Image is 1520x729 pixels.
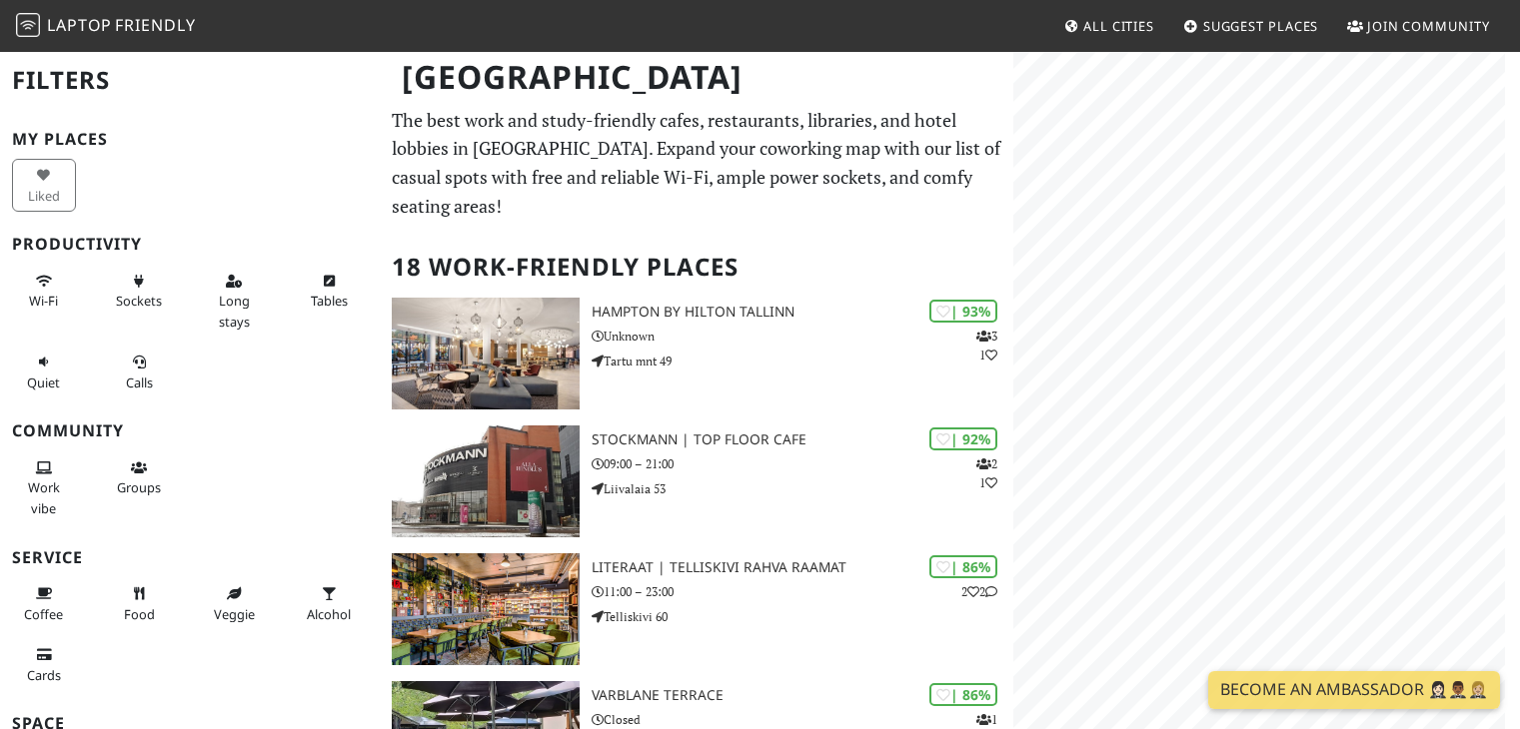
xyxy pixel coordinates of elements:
[126,373,153,391] span: Video/audio calls
[12,235,368,254] h3: Productivity
[124,605,155,623] span: Food
[117,478,161,496] span: Group tables
[47,14,112,36] span: Laptop
[976,454,997,492] p: 2 1
[12,577,76,630] button: Coffee
[929,300,997,323] div: | 93%
[1055,8,1162,44] a: All Cities
[311,292,348,310] span: Work-friendly tables
[592,352,1014,370] p: Tartu mnt 49
[592,607,1014,626] p: Telliskivi 60
[1203,17,1319,35] span: Suggest Places
[380,298,1013,409] a: Hampton by Hilton Tallinn | 93% 31 Hampton by Hilton Tallinn Unknown Tartu mnt 49
[16,9,196,44] a: LaptopFriendly LaptopFriendly
[116,292,162,310] span: Power sockets
[107,265,171,318] button: Sockets
[1175,8,1327,44] a: Suggest Places
[386,50,1009,105] h1: [GEOGRAPHIC_DATA]
[307,605,351,623] span: Alcohol
[107,577,171,630] button: Food
[392,106,1001,221] p: The best work and study-friendly cafes, restaurants, libraries, and hotel lobbies in [GEOGRAPHIC_...
[202,265,266,338] button: Long stays
[929,427,997,450] div: | 92%
[28,478,60,516] span: People working
[24,605,63,623] span: Coffee
[392,298,579,409] img: Hampton by Hilton Tallinn
[592,710,1014,729] p: Closed
[592,304,1014,321] h3: Hampton by Hilton Tallinn
[12,548,368,567] h3: Service
[961,582,997,601] p: 2 2
[29,292,58,310] span: Stable Wi-Fi
[12,50,368,111] h2: Filters
[392,553,579,665] img: LITERAAT | Telliskivi Rahva Raamat
[12,346,76,398] button: Quiet
[392,237,1001,298] h2: 18 Work-Friendly Places
[380,425,1013,537] a: Stockmann | Top Floor Cafe | 92% 21 Stockmann | Top Floor Cafe 09:00 – 21:00 Liivalaia 53
[27,373,60,391] span: Quiet
[12,265,76,318] button: Wi-Fi
[107,451,171,504] button: Groups
[392,425,579,537] img: Stockmann | Top Floor Cafe
[115,14,195,36] span: Friendly
[592,327,1014,346] p: Unknown
[202,577,266,630] button: Veggie
[592,431,1014,448] h3: Stockmann | Top Floor Cafe
[107,346,171,398] button: Calls
[27,666,61,684] span: Credit cards
[12,451,76,524] button: Work vibe
[592,559,1014,576] h3: LITERAAT | Telliskivi Rahva Raamat
[297,265,361,318] button: Tables
[592,687,1014,704] h3: Varblane Terrace
[1208,671,1500,709] a: Become an Ambassador 🤵🏻‍♀️🤵🏾‍♂️🤵🏼‍♀️
[16,13,40,37] img: LaptopFriendly
[929,683,997,706] div: | 86%
[592,582,1014,601] p: 11:00 – 23:00
[976,327,997,364] p: 3 1
[297,577,361,630] button: Alcohol
[214,605,255,623] span: Veggie
[1083,17,1154,35] span: All Cities
[12,638,76,691] button: Cards
[1367,17,1490,35] span: Join Community
[929,555,997,578] div: | 86%
[12,130,368,149] h3: My Places
[12,421,368,440] h3: Community
[219,292,250,330] span: Long stays
[1339,8,1498,44] a: Join Community
[380,553,1013,665] a: LITERAAT | Telliskivi Rahva Raamat | 86% 22 LITERAAT | Telliskivi Rahva Raamat 11:00 – 23:00 Tell...
[592,479,1014,498] p: Liivalaia 53
[592,454,1014,473] p: 09:00 – 21:00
